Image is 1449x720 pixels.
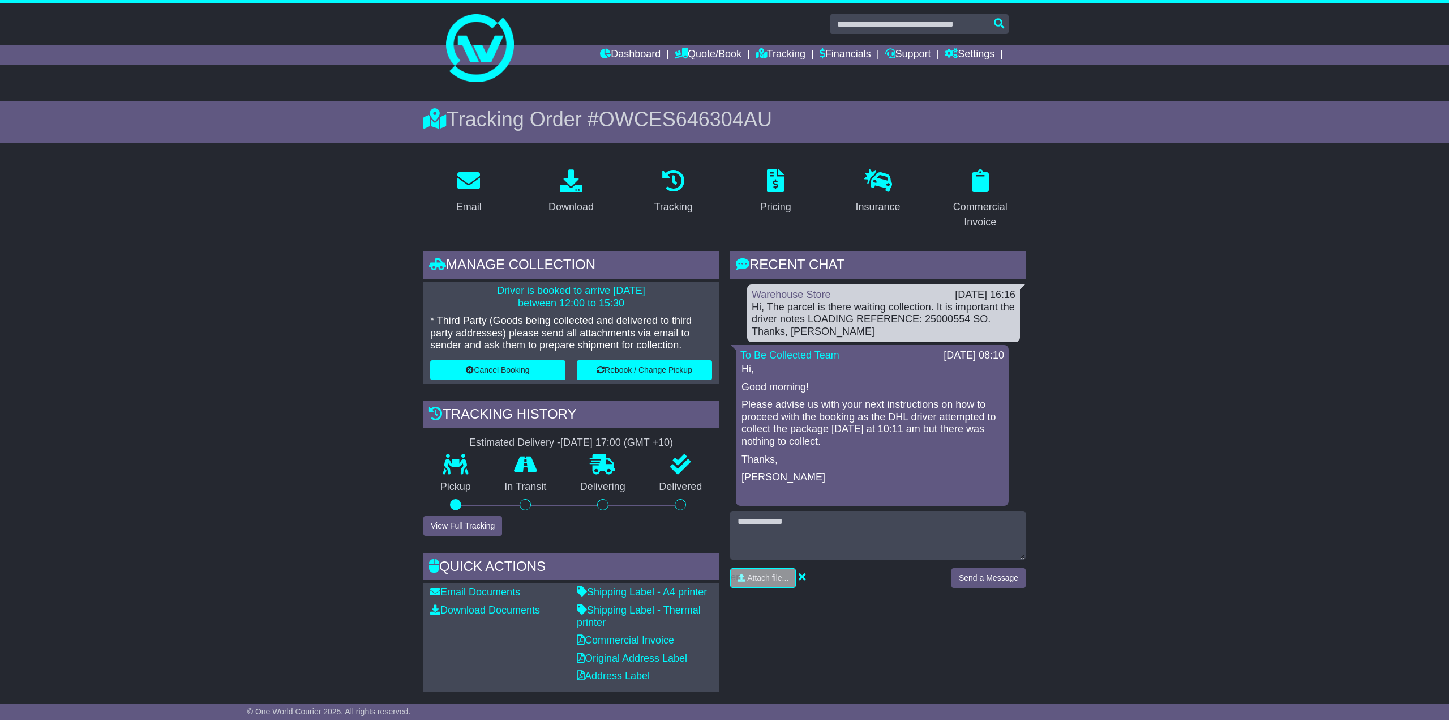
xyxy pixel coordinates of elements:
[647,165,700,219] a: Tracking
[740,350,839,361] a: To Be Collected Team
[577,604,701,628] a: Shipping Label - Thermal printer
[855,199,900,215] div: Insurance
[753,165,799,219] a: Pricing
[741,363,1003,376] p: Hi,
[456,199,482,215] div: Email
[730,251,1026,282] div: RECENT CHAT
[548,199,594,215] div: Download
[944,350,1004,362] div: [DATE] 08:10
[654,199,693,215] div: Tracking
[599,108,772,131] span: OWCES646304AU
[577,653,687,664] a: Original Address Label
[430,360,565,380] button: Cancel Booking
[600,45,661,65] a: Dashboard
[423,251,719,282] div: Manage collection
[430,604,540,616] a: Download Documents
[675,45,741,65] a: Quote/Book
[942,199,1018,230] div: Commercial Invoice
[577,670,650,681] a: Address Label
[945,45,994,65] a: Settings
[934,165,1026,234] a: Commercial Invoice
[741,471,1003,484] p: [PERSON_NAME]
[885,45,931,65] a: Support
[577,360,712,380] button: Rebook / Change Pickup
[423,516,502,536] button: View Full Tracking
[449,165,489,219] a: Email
[423,437,719,449] div: Estimated Delivery -
[642,481,719,493] p: Delivered
[820,45,871,65] a: Financials
[563,481,642,493] p: Delivering
[741,399,1003,448] p: Please advise us with your next instructions on how to proceed with the booking as the DHL driver...
[951,568,1026,588] button: Send a Message
[423,481,488,493] p: Pickup
[577,586,707,598] a: Shipping Label - A4 printer
[430,315,712,352] p: * Third Party (Goods being collected and delivered to third party addresses) please send all atta...
[423,553,719,583] div: Quick Actions
[423,107,1026,131] div: Tracking Order #
[756,45,805,65] a: Tracking
[848,165,907,219] a: Insurance
[560,437,673,449] div: [DATE] 17:00 (GMT +10)
[955,289,1015,301] div: [DATE] 16:16
[488,481,564,493] p: In Transit
[741,381,1003,394] p: Good morning!
[247,707,411,716] span: © One World Courier 2025. All rights reserved.
[752,289,830,300] a: Warehouse Store
[430,285,712,309] p: Driver is booked to arrive [DATE] between 12:00 to 15:30
[423,401,719,431] div: Tracking history
[760,199,791,215] div: Pricing
[430,586,520,598] a: Email Documents
[541,165,601,219] a: Download
[741,454,1003,466] p: Thanks,
[577,634,674,646] a: Commercial Invoice
[752,301,1015,338] div: Hi, The parcel is there waiting collection. It is important the driver notes LOADING REFERENCE: 2...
